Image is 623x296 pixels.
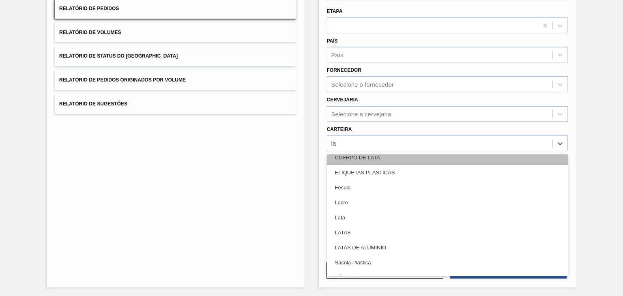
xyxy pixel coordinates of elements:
span: Relatório de Pedidos [59,6,119,11]
div: Sacola Plástica [327,255,568,270]
button: Relatório de Pedidos Originados por Volume [55,70,296,90]
button: Relatório de Status do [GEOGRAPHIC_DATA] [55,46,296,66]
span: Relatório de Pedidos Originados por Volume [59,77,186,83]
div: Selecione a cervejaria [331,110,391,117]
div: LATAS DE ALUMINIO [327,240,568,255]
span: Relatório de Status do [GEOGRAPHIC_DATA] [59,53,178,59]
button: Relatório de Sugestões [55,94,296,114]
button: Limpar [326,262,443,279]
label: Etapa [327,9,343,14]
div: Selecione o fornecedor [331,81,394,88]
span: Relatório de Sugestões [59,101,127,107]
div: Lata [327,210,568,225]
label: Cervejaria [327,97,358,103]
div: LATAS [327,225,568,240]
label: Fornecedor [327,67,361,73]
div: CUERPO DE LATA [327,150,568,165]
div: Lacre [327,195,568,210]
span: Relatório de Volumes [59,30,121,35]
div: País [331,51,344,58]
label: Carteira [327,127,352,132]
div: ETIQUETAS PLASTICAS [327,165,568,180]
div: SÉMOLA [327,270,568,285]
div: Fécula [327,180,568,195]
label: País [327,38,338,44]
button: Relatório de Volumes [55,23,296,43]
